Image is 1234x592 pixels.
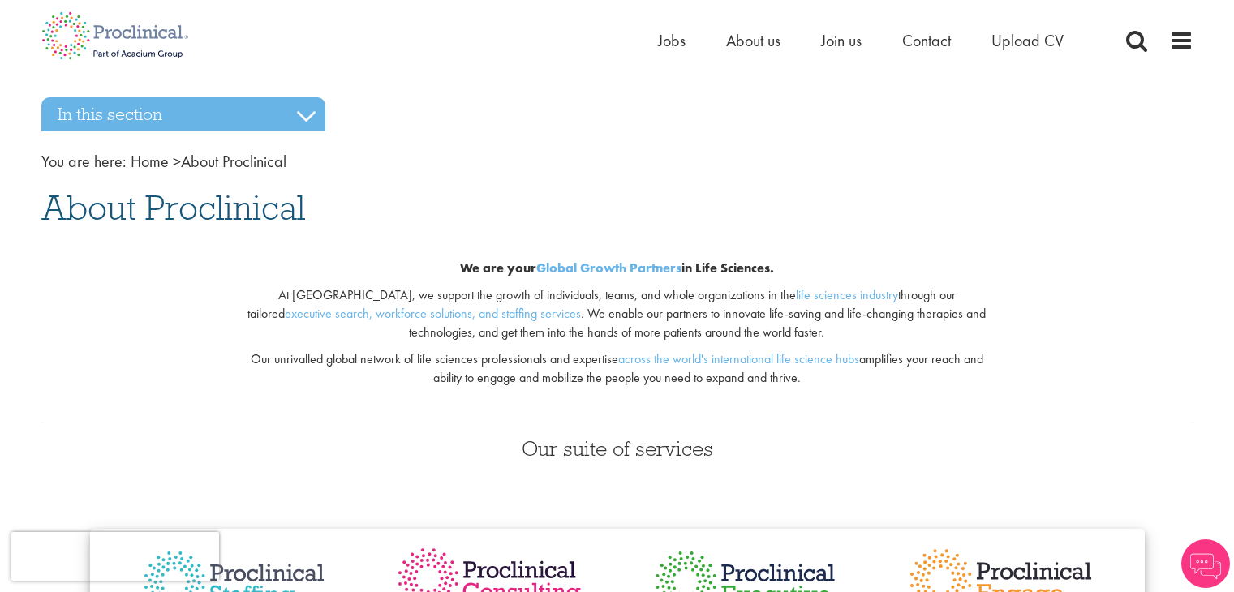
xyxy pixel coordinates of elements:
[131,151,286,172] span: About Proclinical
[11,532,219,581] iframe: reCAPTCHA
[41,186,305,230] span: About Proclinical
[618,350,859,367] a: across the world's international life science hubs
[460,260,774,277] b: We are your in Life Sciences.
[237,286,997,342] p: At [GEOGRAPHIC_DATA], we support the growth of individuals, teams, and whole organizations in the...
[41,151,127,172] span: You are here:
[821,30,862,51] a: Join us
[131,151,169,172] a: breadcrumb link to Home
[237,350,997,388] p: Our unrivalled global network of life sciences professionals and expertise amplifies your reach a...
[41,438,1193,459] h3: Our suite of services
[173,151,181,172] span: >
[536,260,681,277] a: Global Growth Partners
[41,97,325,131] h3: In this section
[285,305,581,322] a: executive search, workforce solutions, and staffing services
[796,286,898,303] a: life sciences industry
[726,30,780,51] a: About us
[902,30,951,51] a: Contact
[991,30,1064,51] a: Upload CV
[1181,539,1230,588] img: Chatbot
[658,30,686,51] a: Jobs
